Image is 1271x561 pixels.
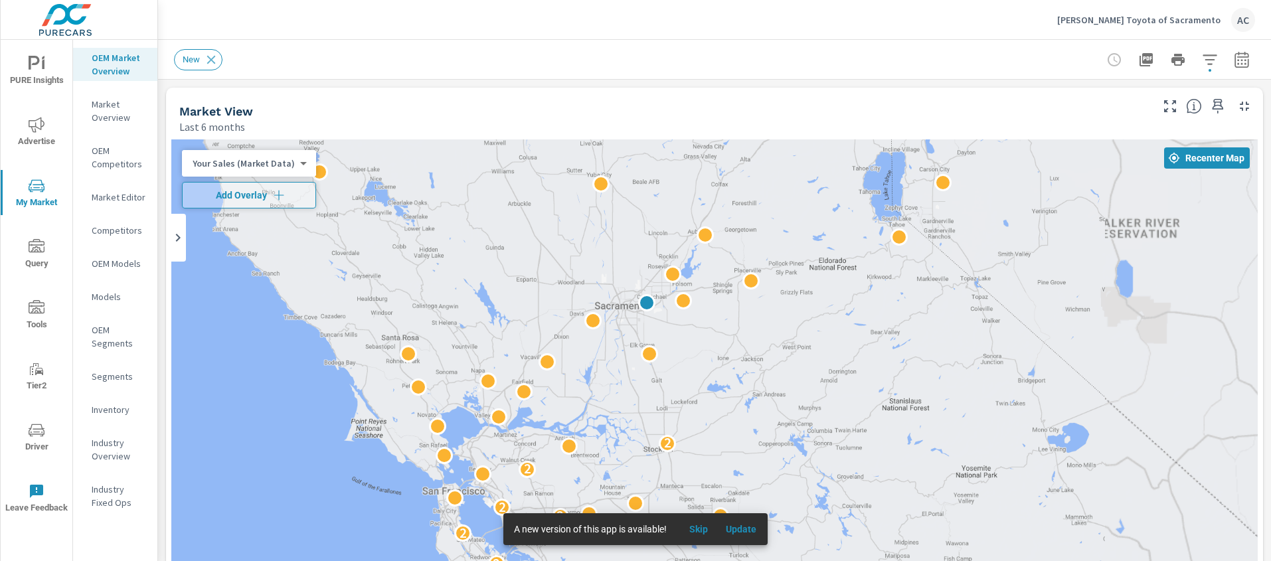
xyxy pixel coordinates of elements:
[92,323,147,350] p: OEM Segments
[175,54,208,64] span: New
[92,483,147,509] p: Industry Fixed Ops
[1057,14,1221,26] p: [PERSON_NAME] Toyota of Sacramento
[174,49,222,70] div: New
[664,435,671,451] p: 2
[556,508,564,524] p: 2
[5,239,68,272] span: Query
[5,178,68,210] span: My Market
[92,290,147,303] p: Models
[182,182,316,208] button: Add Overlay
[499,499,506,515] p: 2
[1197,46,1223,73] button: Apply Filters
[92,224,147,237] p: Competitors
[73,48,157,81] div: OEM Market Overview
[188,189,310,202] span: Add Overlay
[179,104,253,118] h5: Market View
[683,523,715,535] span: Skip
[92,98,147,124] p: Market Overview
[73,366,157,386] div: Segments
[73,187,157,207] div: Market Editor
[1,40,72,528] div: nav menu
[92,191,147,204] p: Market Editor
[1169,152,1244,164] span: Recenter Map
[92,436,147,463] p: Industry Overview
[92,257,147,270] p: OEM Models
[92,144,147,171] p: OEM Competitors
[92,403,147,416] p: Inventory
[1165,46,1191,73] button: Print Report
[5,483,68,516] span: Leave Feedback
[1186,98,1202,114] span: Find the biggest opportunities in your market for your inventory. Understand by postal code where...
[73,287,157,307] div: Models
[1234,96,1255,117] button: Minimize Widget
[1159,96,1181,117] button: Make Fullscreen
[179,119,245,135] p: Last 6 months
[73,220,157,240] div: Competitors
[725,523,757,535] span: Update
[182,157,305,170] div: Your Sales (Market Data)
[524,461,531,477] p: 2
[5,361,68,394] span: Tier2
[5,422,68,455] span: Driver
[1207,96,1229,117] span: Save this to your personalized report
[73,254,157,274] div: OEM Models
[514,524,667,534] span: A new version of this app is available!
[5,117,68,149] span: Advertise
[92,51,147,78] p: OEM Market Overview
[1164,147,1250,169] button: Recenter Map
[5,300,68,333] span: Tools
[73,141,157,174] div: OEM Competitors
[677,519,720,540] button: Skip
[1133,46,1159,73] button: "Export Report to PDF"
[73,479,157,513] div: Industry Fixed Ops
[460,525,467,541] p: 2
[73,433,157,466] div: Industry Overview
[73,320,157,353] div: OEM Segments
[720,519,762,540] button: Update
[73,94,157,127] div: Market Overview
[193,157,295,169] p: Your Sales (Market Data)
[1229,46,1255,73] button: Select Date Range
[5,56,68,88] span: PURE Insights
[92,370,147,383] p: Segments
[73,400,157,420] div: Inventory
[1231,8,1255,32] div: AC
